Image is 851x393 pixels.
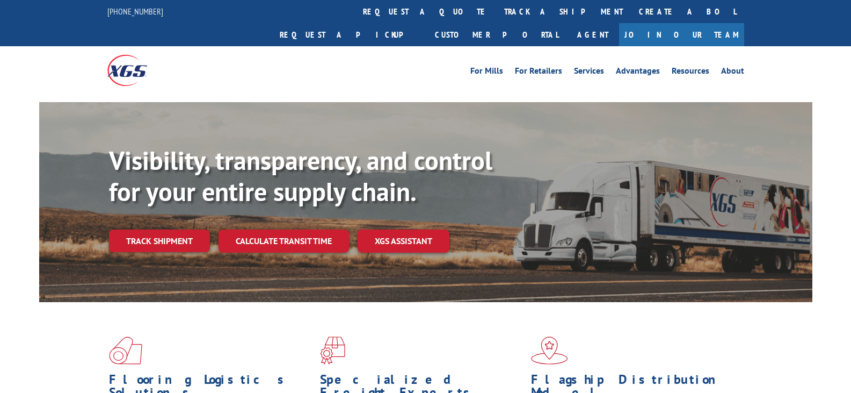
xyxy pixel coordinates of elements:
[470,67,503,78] a: For Mills
[109,337,142,365] img: xgs-icon-total-supply-chain-intelligence-red
[672,67,709,78] a: Resources
[358,230,449,253] a: XGS ASSISTANT
[272,23,427,46] a: Request a pickup
[721,67,744,78] a: About
[219,230,349,253] a: Calculate transit time
[616,67,660,78] a: Advantages
[109,144,492,208] b: Visibility, transparency, and control for your entire supply chain.
[107,6,163,17] a: [PHONE_NUMBER]
[619,23,744,46] a: Join Our Team
[531,337,568,365] img: xgs-icon-flagship-distribution-model-red
[574,67,604,78] a: Services
[566,23,619,46] a: Agent
[109,230,210,252] a: Track shipment
[515,67,562,78] a: For Retailers
[427,23,566,46] a: Customer Portal
[320,337,345,365] img: xgs-icon-focused-on-flooring-red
